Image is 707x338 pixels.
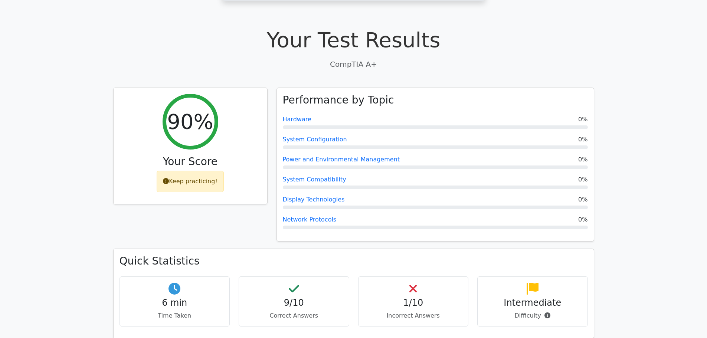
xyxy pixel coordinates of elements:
[283,156,400,163] a: Power and Environmental Management
[578,155,587,164] span: 0%
[578,215,587,224] span: 0%
[484,298,582,308] h4: Intermediate
[126,311,224,320] p: Time Taken
[157,171,224,192] div: Keep practicing!
[364,311,462,320] p: Incorrect Answers
[283,196,345,203] a: Display Technologies
[283,216,337,223] a: Network Protocols
[484,311,582,320] p: Difficulty
[283,116,311,123] a: Hardware
[364,298,462,308] h4: 1/10
[113,27,594,52] h1: Your Test Results
[283,136,347,143] a: System Configuration
[167,109,213,134] h2: 90%
[113,59,594,70] p: CompTIA A+
[578,115,587,124] span: 0%
[578,175,587,184] span: 0%
[126,298,224,308] h4: 6 min
[245,311,343,320] p: Correct Answers
[283,94,394,106] h3: Performance by Topic
[120,155,261,168] h3: Your Score
[283,176,346,183] a: System Compatibility
[578,135,587,144] span: 0%
[245,298,343,308] h4: 9/10
[120,255,588,268] h3: Quick Statistics
[578,195,587,204] span: 0%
